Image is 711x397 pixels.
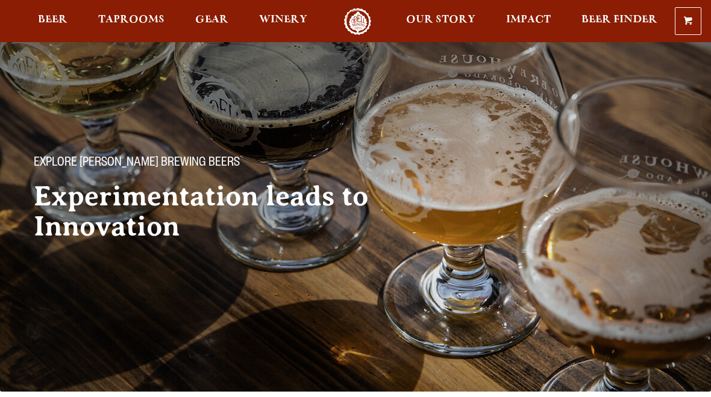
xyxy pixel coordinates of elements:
span: Gear [195,15,228,25]
span: Explore [PERSON_NAME] Brewing Beers [34,156,240,172]
a: Our Story [398,8,483,35]
h2: Experimentation leads to Innovation [34,181,410,242]
span: Taprooms [98,15,164,25]
a: Beer [30,8,75,35]
a: Odell Home [335,8,380,35]
a: Gear [187,8,236,35]
a: Winery [251,8,315,35]
a: Beer Finder [574,8,665,35]
span: Winery [259,15,307,25]
span: Impact [506,15,551,25]
a: Impact [498,8,559,35]
span: Beer Finder [581,15,657,25]
span: Our Story [406,15,475,25]
span: Beer [38,15,67,25]
a: Taprooms [90,8,172,35]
